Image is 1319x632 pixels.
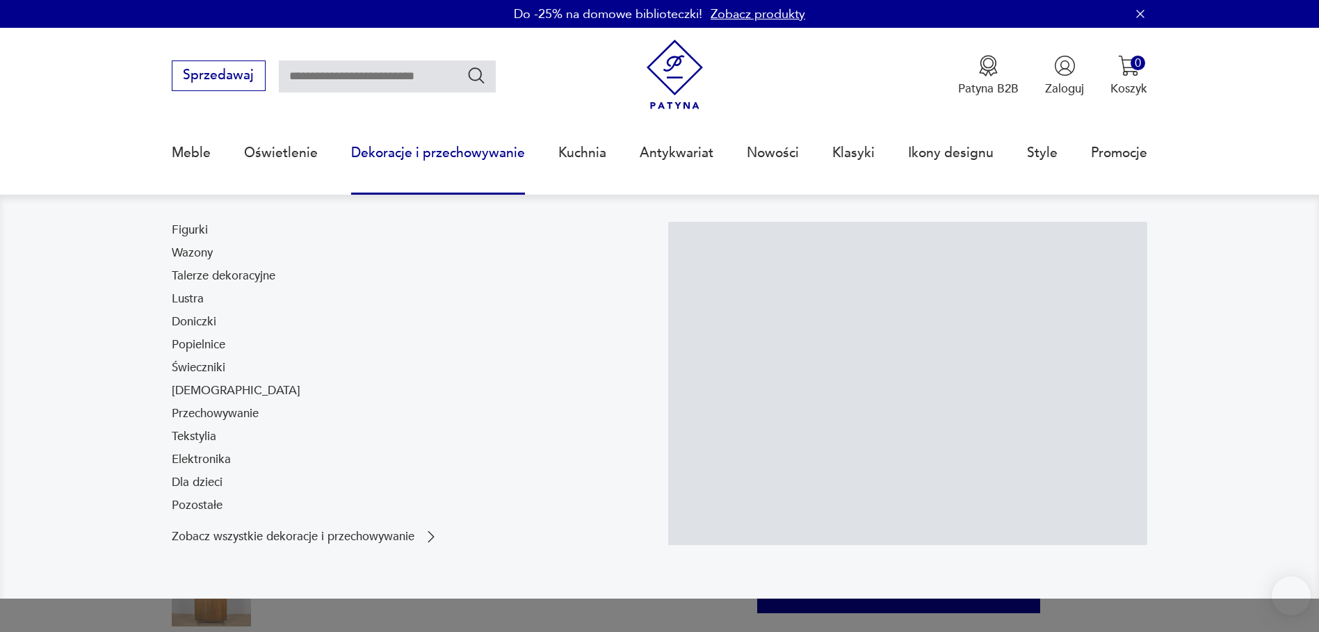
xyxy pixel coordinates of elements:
[172,245,213,261] a: Wazony
[172,428,216,445] a: Tekstylia
[640,121,713,185] a: Antykwariat
[958,55,1019,97] button: Patyna B2B
[1110,81,1147,97] p: Koszyk
[1110,55,1147,97] button: 0Koszyk
[244,121,318,185] a: Oświetlenie
[1045,81,1084,97] p: Zaloguj
[1045,55,1084,97] button: Zaloguj
[640,40,710,110] img: Patyna - sklep z meblami i dekoracjami vintage
[978,55,999,76] img: Ikona medalu
[172,359,225,376] a: Świeczniki
[172,314,216,330] a: Doniczki
[172,291,204,307] a: Lustra
[172,222,208,238] a: Figurki
[711,6,805,23] a: Zobacz produkty
[172,121,211,185] a: Meble
[514,6,702,23] p: Do -25% na domowe biblioteczki!
[172,497,222,514] a: Pozostałe
[1054,55,1076,76] img: Ikonka użytkownika
[172,531,414,542] p: Zobacz wszystkie dekoracje i przechowywanie
[832,121,875,185] a: Klasyki
[351,121,525,185] a: Dekoracje i przechowywanie
[1027,121,1058,185] a: Style
[1272,576,1311,615] iframe: Smartsupp widget button
[958,55,1019,97] a: Ikona medaluPatyna B2B
[747,121,799,185] a: Nowości
[172,60,266,91] button: Sprzedawaj
[172,451,231,468] a: Elektronika
[467,65,487,86] button: Szukaj
[172,382,300,399] a: [DEMOGRAPHIC_DATA]
[172,268,275,284] a: Talerze dekoracyjne
[172,337,225,353] a: Popielnice
[958,81,1019,97] p: Patyna B2B
[908,121,994,185] a: Ikony designu
[558,121,606,185] a: Kuchnia
[172,71,266,82] a: Sprzedawaj
[172,405,259,422] a: Przechowywanie
[172,474,222,491] a: Dla dzieci
[172,528,439,545] a: Zobacz wszystkie dekoracje i przechowywanie
[1131,56,1145,70] div: 0
[1118,55,1140,76] img: Ikona koszyka
[1091,121,1147,185] a: Promocje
